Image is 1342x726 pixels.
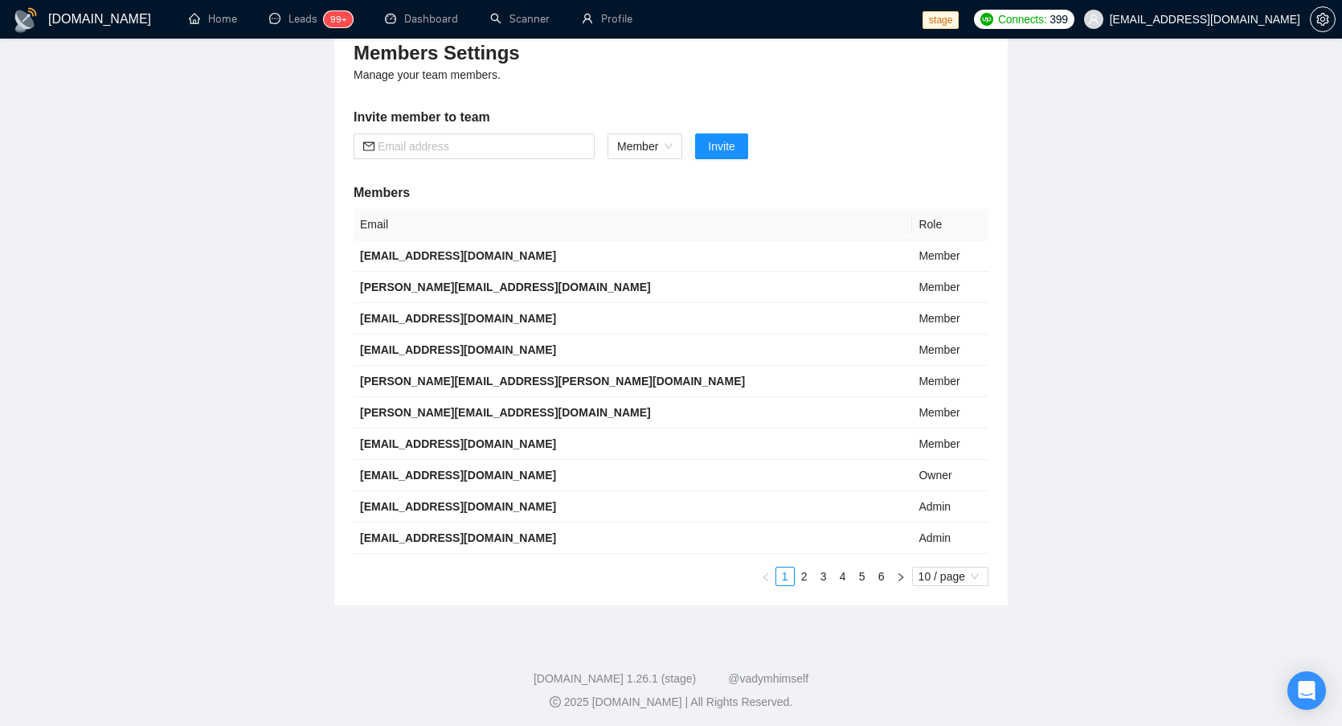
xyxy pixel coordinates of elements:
[360,312,556,325] b: [EMAIL_ADDRESS][DOMAIN_NAME]
[980,13,993,26] img: upwork-logo.png
[912,366,988,397] td: Member
[833,567,853,586] li: 4
[923,11,959,29] span: stage
[775,567,795,586] li: 1
[1088,14,1099,25] span: user
[1310,13,1336,26] a: setting
[550,696,561,708] span: copyright
[360,343,556,356] b: [EMAIL_ADDRESS][DOMAIN_NAME]
[912,429,988,460] td: Member
[490,12,550,26] a: searchScanner
[360,249,556,262] b: [EMAIL_ADDRESS][DOMAIN_NAME]
[761,572,771,582] span: left
[360,469,556,482] b: [EMAIL_ADDRESS][DOMAIN_NAME]
[354,108,988,127] h5: Invite member to team
[1310,6,1336,32] button: setting
[795,567,814,586] li: 2
[756,567,775,586] button: left
[582,12,632,26] a: userProfile
[360,406,651,419] b: [PERSON_NAME][EMAIL_ADDRESS][DOMAIN_NAME]
[534,672,696,685] a: [DOMAIN_NAME] 1.26.1 (stage)
[912,303,988,334] td: Member
[363,141,374,152] span: mail
[853,567,872,586] li: 5
[872,567,891,586] li: 6
[708,137,734,155] span: Invite
[912,491,988,523] td: Admin
[354,40,988,66] h3: Members Settings
[776,568,794,585] a: 1
[1311,13,1335,26] span: setting
[354,209,912,240] th: Email
[853,568,871,585] a: 5
[756,567,775,586] li: Previous Page
[728,672,808,685] a: @vadymhimself
[912,523,988,554] td: Admin
[189,12,237,26] a: homeHome
[891,567,910,586] li: Next Page
[617,134,673,158] span: Member
[1049,10,1067,28] span: 399
[378,137,585,155] input: Email address
[269,12,353,26] a: messageLeads99+
[891,567,910,586] button: right
[354,183,988,203] h5: Members
[814,567,833,586] li: 3
[919,568,982,585] span: 10 / page
[796,568,813,585] a: 2
[912,272,988,303] td: Member
[13,7,39,33] img: logo
[834,568,852,585] a: 4
[695,133,747,159] button: Invite
[13,694,1329,711] div: 2025 [DOMAIN_NAME] | All Rights Reserved.
[896,572,906,582] span: right
[360,437,556,450] b: [EMAIL_ADDRESS][DOMAIN_NAME]
[1287,671,1326,710] div: Open Intercom Messenger
[912,209,988,240] th: Role
[912,240,988,272] td: Member
[360,531,556,544] b: [EMAIL_ADDRESS][DOMAIN_NAME]
[354,68,501,81] span: Manage your team members.
[873,568,890,585] a: 6
[815,568,833,585] a: 3
[360,281,651,293] b: [PERSON_NAME][EMAIL_ADDRESS][DOMAIN_NAME]
[912,567,988,586] div: Page Size
[324,11,353,27] sup: 99+
[998,10,1046,28] span: Connects:
[385,12,458,26] a: dashboardDashboard
[912,397,988,429] td: Member
[360,375,745,388] b: [PERSON_NAME][EMAIL_ADDRESS][PERSON_NAME][DOMAIN_NAME]
[912,334,988,366] td: Member
[360,500,556,513] b: [EMAIL_ADDRESS][DOMAIN_NAME]
[912,460,988,491] td: Owner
